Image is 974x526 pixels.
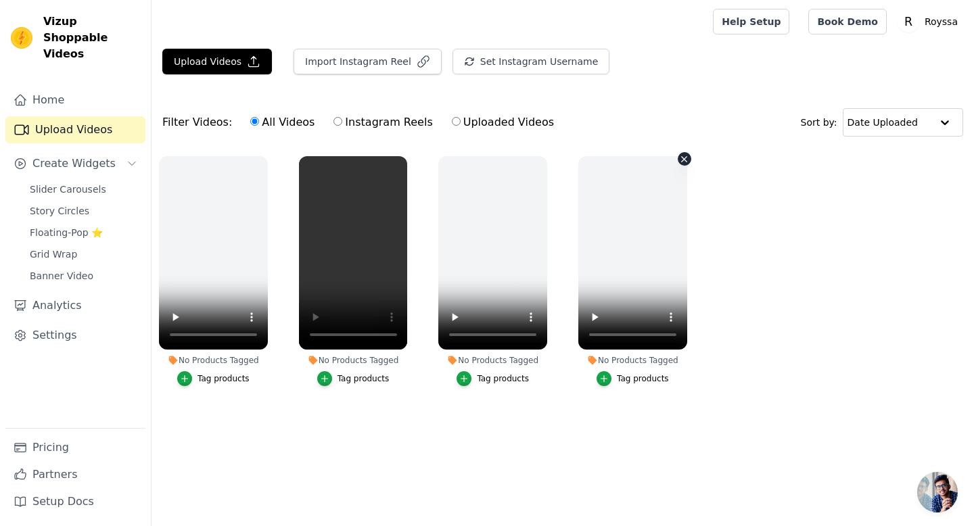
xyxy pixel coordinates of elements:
[617,373,669,384] div: Tag products
[808,9,886,34] a: Book Demo
[919,9,963,34] p: Royssa
[43,14,140,62] span: Vizup Shoppable Videos
[22,245,145,264] a: Grid Wrap
[11,27,32,49] img: Vizup
[159,355,268,366] div: No Products Tagged
[22,201,145,220] a: Story Circles
[5,292,145,319] a: Analytics
[162,49,272,74] button: Upload Videos
[32,156,116,172] span: Create Widgets
[299,355,408,366] div: No Products Tagged
[333,117,342,126] input: Instagram Reels
[198,373,250,384] div: Tag products
[801,108,964,137] div: Sort by:
[250,117,259,126] input: All Videos
[597,371,669,386] button: Tag products
[294,49,442,74] button: Import Instagram Reel
[5,461,145,488] a: Partners
[5,87,145,114] a: Home
[5,434,145,461] a: Pricing
[438,355,547,366] div: No Products Tagged
[22,223,145,242] a: Floating-Pop ⭐
[5,150,145,177] button: Create Widgets
[30,226,103,239] span: Floating-Pop ⭐
[451,114,555,131] label: Uploaded Videos
[177,371,250,386] button: Tag products
[477,373,529,384] div: Tag products
[904,15,912,28] text: R
[5,488,145,515] a: Setup Docs
[30,204,89,218] span: Story Circles
[30,269,93,283] span: Banner Video
[5,116,145,143] a: Upload Videos
[713,9,789,34] a: Help Setup
[5,322,145,349] a: Settings
[250,114,315,131] label: All Videos
[452,117,461,126] input: Uploaded Videos
[30,183,106,196] span: Slider Carousels
[333,114,433,131] label: Instagram Reels
[22,266,145,285] a: Banner Video
[578,355,687,366] div: No Products Tagged
[457,371,529,386] button: Tag products
[453,49,609,74] button: Set Instagram Username
[898,9,963,34] button: R Royssa
[30,247,77,261] span: Grid Wrap
[678,152,691,166] button: Video Delete
[317,371,390,386] button: Tag products
[917,472,958,512] div: Open chat
[22,180,145,199] a: Slider Carousels
[162,107,561,138] div: Filter Videos:
[338,373,390,384] div: Tag products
